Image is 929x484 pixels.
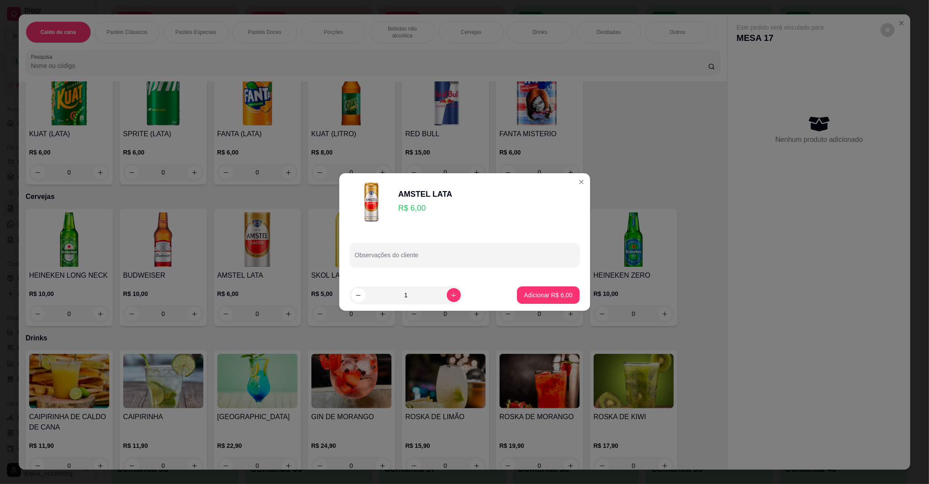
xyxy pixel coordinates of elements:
[399,188,453,200] div: AMSTEL LATA
[351,288,365,302] button: decrease-product-quantity
[574,175,588,189] button: Close
[447,288,461,302] button: increase-product-quantity
[399,202,453,214] p: R$ 6,00
[517,286,579,304] button: Adicionar R$ 6,00
[350,180,393,224] img: product-image
[524,291,572,299] p: Adicionar R$ 6,00
[355,254,574,263] input: Observações do cliente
